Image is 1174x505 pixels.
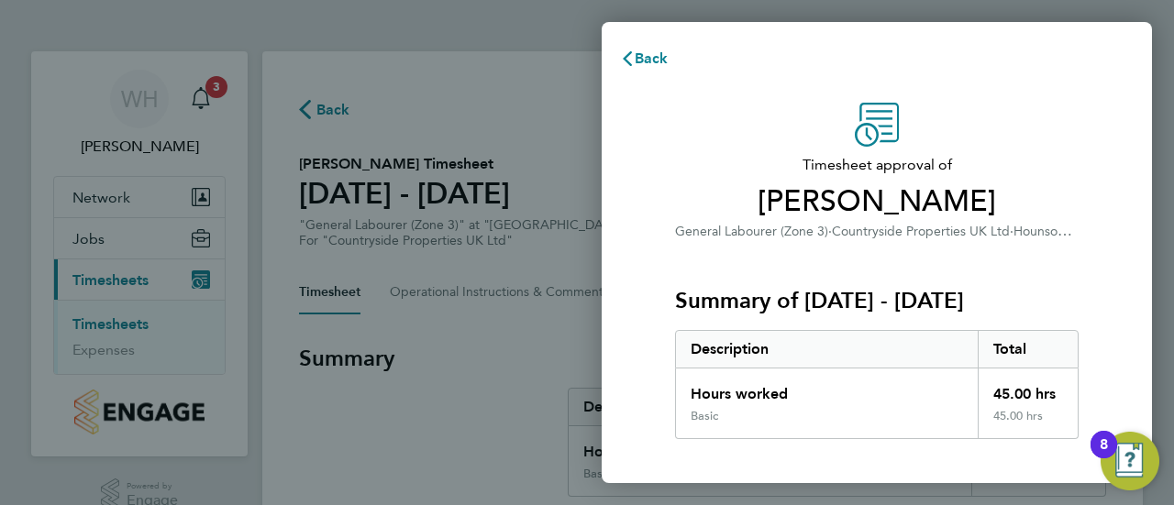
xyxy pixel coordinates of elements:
span: Timesheet approval of [675,154,1079,176]
div: 45.00 hrs [978,368,1079,409]
span: General Labourer (Zone 3) [675,224,828,239]
span: [PERSON_NAME] [675,183,1079,220]
div: 45.00 hrs [978,409,1079,438]
span: · [1010,224,1013,239]
div: Hours worked [676,368,978,409]
span: · [828,224,832,239]
button: Back [602,40,687,77]
span: Countryside Properties UK Ltd [832,224,1010,239]
div: Description [676,331,978,368]
div: Total [978,331,1079,368]
div: Basic [691,409,718,423]
span: Back [635,49,669,67]
button: Open Resource Center, 8 new notifications [1101,432,1159,490]
h3: Summary of [DATE] - [DATE] [675,286,1079,315]
div: Summary of 18 - 24 Aug 2025 [675,330,1079,439]
div: 8 [1100,445,1108,468]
